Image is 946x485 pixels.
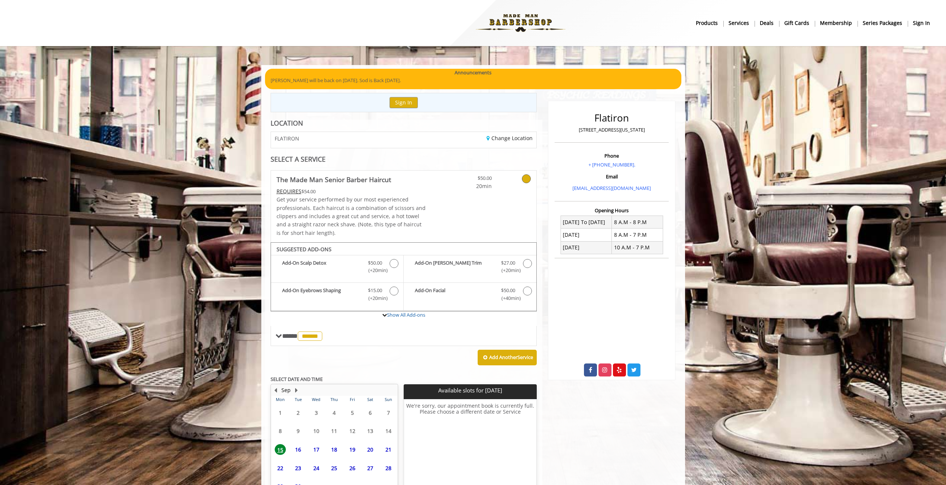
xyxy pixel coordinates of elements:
[307,396,325,403] th: Wed
[307,459,325,477] td: Select day24
[368,259,382,267] span: $50.00
[329,444,340,455] span: 18
[815,17,858,28] a: MembershipMembership
[275,136,299,141] span: FLATIRON
[364,294,386,302] span: (+20min )
[271,440,289,459] td: Select day15
[293,463,304,473] span: 23
[501,259,515,267] span: $27.00
[555,208,669,213] h3: Opening Hours
[277,188,301,195] span: This service needs some Advance to be paid before we block your appointment
[289,459,307,477] td: Select day23
[271,119,303,127] b: LOCATION
[361,396,379,403] th: Sat
[755,17,779,28] a: DealsDeals
[913,19,930,27] b: sign in
[271,77,676,84] p: [PERSON_NAME] will be back on [DATE]. Sod is Back [DATE].
[329,463,340,473] span: 25
[365,463,376,473] span: 27
[271,396,289,403] th: Mon
[478,350,537,365] button: Add AnotherService
[448,171,492,190] a: $50.00
[368,287,382,294] span: $15.00
[277,174,391,185] b: The Made Man Senior Barber Haircut
[407,387,534,394] p: Available slots for [DATE]
[347,463,358,473] span: 26
[271,376,323,382] b: SELECT DATE AND TIME
[281,386,291,394] button: Sep
[282,287,361,302] b: Add-On Eyebrows Shaping
[325,459,343,477] td: Select day25
[387,311,425,318] a: Show All Add-ons
[448,182,492,190] span: 20min
[277,195,426,237] p: Get your service performed by our most experienced professionals. Each haircut is a combination o...
[469,3,572,43] img: Made Man Barbershop logo
[908,17,935,28] a: sign insign in
[497,266,519,274] span: (+20min )
[365,444,376,455] span: 20
[289,396,307,403] th: Tue
[858,17,908,28] a: Series packagesSeries packages
[561,241,612,254] td: [DATE]
[343,459,361,477] td: Select day26
[311,463,322,473] span: 24
[347,444,358,455] span: 19
[556,113,667,123] h2: Flatiron
[691,17,723,28] a: Productsproducts
[415,259,494,275] b: Add-On [PERSON_NAME] Trim
[556,174,667,179] h3: Email
[361,459,379,477] td: Select day27
[588,161,635,168] a: + [PHONE_NUMBER].
[277,246,332,253] b: SUGGESTED ADD-ONS
[275,287,400,304] label: Add-On Eyebrows Shaping
[325,440,343,459] td: Select day18
[696,19,718,27] b: products
[487,135,533,142] a: Change Location
[379,459,397,477] td: Select day28
[379,396,397,403] th: Sun
[275,444,286,455] span: 15
[455,69,491,77] b: Announcements
[561,216,612,229] td: [DATE] To [DATE]
[489,354,533,360] b: Add Another Service
[282,259,361,275] b: Add-On Scalp Detox
[383,444,394,455] span: 21
[275,259,400,277] label: Add-On Scalp Detox
[271,459,289,477] td: Select day22
[415,287,494,302] b: Add-On Facial
[383,463,394,473] span: 28
[277,187,426,195] div: $54.00
[390,97,418,108] button: Sign In
[572,185,651,191] a: [EMAIL_ADDRESS][DOMAIN_NAME]
[271,242,537,311] div: The Made Man Senior Barber Haircut Add-onS
[294,386,300,394] button: Next Month
[293,444,304,455] span: 16
[343,440,361,459] td: Select day19
[723,17,755,28] a: ServicesServices
[379,440,397,459] td: Select day21
[863,19,902,27] b: Series packages
[364,266,386,274] span: (+20min )
[497,294,519,302] span: (+40min )
[307,440,325,459] td: Select day17
[343,396,361,403] th: Fri
[760,19,774,27] b: Deals
[729,19,749,27] b: Services
[556,126,667,134] p: [STREET_ADDRESS][US_STATE]
[612,216,663,229] td: 8 A.M - 8 P.M
[612,241,663,254] td: 10 A.M - 7 P.M
[820,19,852,27] b: Membership
[556,153,667,158] h3: Phone
[407,259,533,277] label: Add-On Beard Trim
[289,440,307,459] td: Select day16
[612,229,663,241] td: 8 A.M - 7 P.M
[561,229,612,241] td: [DATE]
[273,386,279,394] button: Previous Month
[361,440,379,459] td: Select day20
[275,463,286,473] span: 22
[311,444,322,455] span: 17
[407,287,533,304] label: Add-On Facial
[271,156,537,163] div: SELECT A SERVICE
[779,17,815,28] a: Gift cardsgift cards
[501,287,515,294] span: $50.00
